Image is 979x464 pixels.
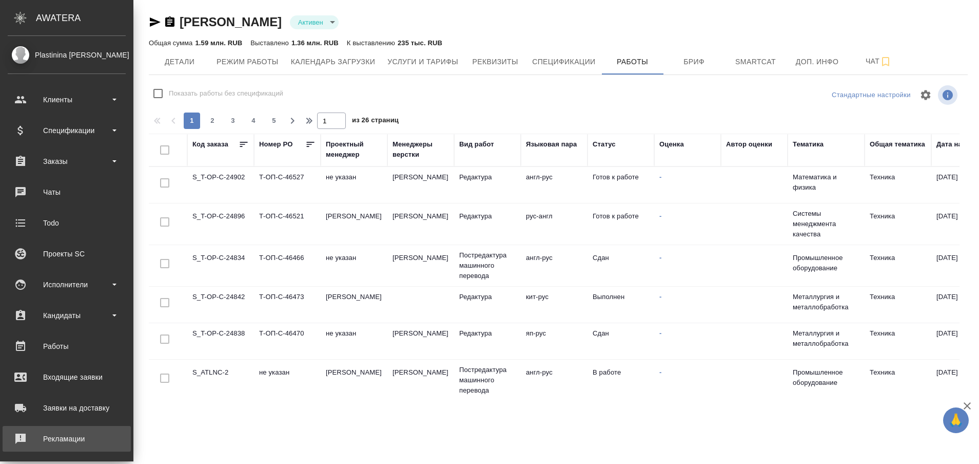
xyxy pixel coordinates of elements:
a: Работы [3,333,131,359]
td: [PERSON_NAME] [321,287,387,323]
td: Т-ОП-С-46466 [254,248,321,284]
div: Дата начала [936,139,977,150]
a: - [659,329,661,337]
span: Бриф [670,55,719,68]
td: [PERSON_NAME] [387,362,454,398]
td: Сдан [588,248,654,284]
div: Код заказа [192,139,228,150]
p: 1.59 млн. RUB [195,39,242,47]
a: [PERSON_NAME] [180,15,282,29]
span: 5 [266,116,282,126]
a: Проекты SC [3,241,131,267]
div: Номер PO [259,139,292,150]
td: не указан [321,248,387,284]
span: Работы [608,55,657,68]
div: Todo [8,215,126,231]
span: Доп. инфо [793,55,842,68]
div: Проектный менеджер [326,139,382,160]
div: Исполнители [8,277,126,292]
td: рус-англ [521,206,588,242]
svg: Подписаться [879,55,892,68]
div: Статус [593,139,616,150]
td: Техника [865,323,931,359]
div: Чаты [8,184,126,200]
td: Техника [865,206,931,242]
td: Готов к работе [588,167,654,203]
div: Менеджеры верстки [393,139,449,160]
td: [PERSON_NAME] [387,167,454,203]
td: Готов к работе [588,206,654,242]
p: Математика и физика [793,172,859,193]
td: англ-рус [521,248,588,284]
td: англ-рус [521,167,588,203]
div: Рекламации [8,431,126,447]
p: Системы менеджмента качества [793,209,859,239]
td: [PERSON_NAME] [387,323,454,359]
p: Редактура [459,211,516,221]
p: Общая сумма [149,39,195,47]
span: Настроить таблицу [913,83,938,107]
a: - [659,293,661,301]
a: - [659,254,661,262]
a: Заявки на доставку [3,395,131,421]
a: - [659,212,661,220]
div: Входящие заявки [8,369,126,385]
p: Постредактура машинного перевода [459,250,516,281]
div: AWATERA [36,8,133,28]
a: Todo [3,210,131,236]
span: Детали [155,55,204,68]
div: split button [829,87,913,103]
p: К выставлению [347,39,398,47]
div: Активен [290,15,339,29]
div: Заявки на доставку [8,400,126,416]
span: 4 [245,116,262,126]
td: S_T-OP-C-24838 [187,323,254,359]
span: из 26 страниц [352,114,399,129]
a: Чаты [3,179,131,205]
p: Выставлено [250,39,291,47]
td: S_T-OP-C-24902 [187,167,254,203]
div: Заказы [8,154,126,169]
span: Спецификации [532,55,595,68]
button: 5 [266,113,282,129]
td: Сдан [588,323,654,359]
div: Вид работ [459,139,494,150]
td: Техника [865,167,931,203]
td: [PERSON_NAME] [387,206,454,242]
td: не указан [321,323,387,359]
span: Календарь загрузки [291,55,376,68]
td: яп-рус [521,323,588,359]
button: Скопировать ссылку [164,16,176,28]
div: Спецификации [8,123,126,138]
span: Реквизиты [471,55,520,68]
div: Клиенты [8,92,126,107]
div: Кандидаты [8,308,126,323]
td: Техника [865,362,931,398]
button: 2 [204,113,221,129]
div: Оценка [659,139,684,150]
a: - [659,173,661,181]
a: - [659,368,661,376]
td: [PERSON_NAME] [321,206,387,242]
td: В работе [588,362,654,398]
div: Языковая пара [526,139,577,150]
p: Редактура [459,292,516,302]
span: Smartcat [731,55,780,68]
span: Услуги и тарифы [387,55,458,68]
button: Скопировать ссылку для ЯМессенджера [149,16,161,28]
span: Посмотреть информацию [938,85,960,105]
button: 4 [245,113,262,129]
p: 1.36 млн. RUB [291,39,339,47]
td: Т-ОП-С-46521 [254,206,321,242]
td: Техника [865,248,931,284]
td: [PERSON_NAME] [321,362,387,398]
p: Промышленное оборудование [793,253,859,273]
td: S_ATLNC-2 [187,362,254,398]
td: Т-ОП-С-46527 [254,167,321,203]
td: Выполнен [588,287,654,323]
div: Тематика [793,139,824,150]
button: 🙏 [943,407,969,433]
button: 3 [225,113,241,129]
td: S_T-OP-C-24842 [187,287,254,323]
td: не указан [254,362,321,398]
